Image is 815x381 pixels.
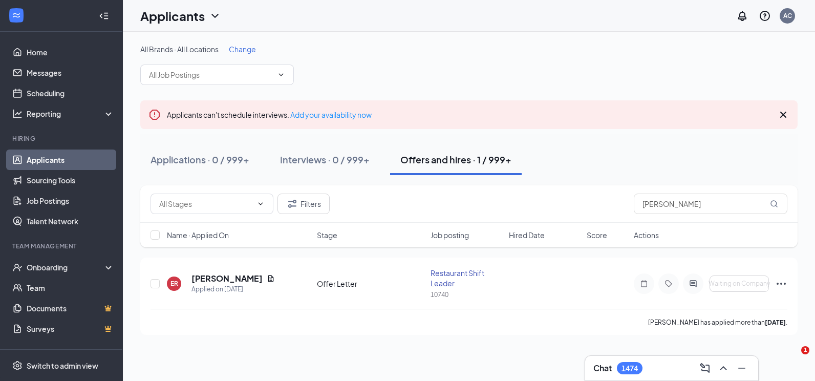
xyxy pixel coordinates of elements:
div: Onboarding [27,262,105,272]
b: [DATE] [765,319,786,326]
p: [PERSON_NAME] has applied more than . [648,318,787,327]
svg: Tag [662,280,675,288]
a: DocumentsCrown [27,298,114,319]
div: AC [783,11,792,20]
span: Score [587,230,607,240]
svg: Cross [777,109,789,121]
svg: Filter [286,198,298,210]
input: All Stages [159,198,252,209]
svg: Analysis [12,109,23,119]
span: Hired Date [509,230,545,240]
div: Offers and hires · 1 / 999+ [400,153,511,166]
svg: ChevronDown [209,10,221,22]
svg: UserCheck [12,262,23,272]
a: Sourcing Tools [27,170,114,190]
div: Restaurant Shift Leader [431,268,502,288]
svg: MagnifyingGlass [770,200,778,208]
span: All Brands · All Locations [140,45,219,54]
div: Team Management [12,242,112,250]
span: 1 [801,346,809,354]
svg: WorkstreamLogo [11,10,22,20]
div: Reporting [27,109,115,119]
input: All Job Postings [149,69,273,80]
svg: ChevronDown [277,71,285,79]
h3: Chat [593,363,612,374]
a: Add your availability now [290,110,372,119]
a: Messages [27,62,114,83]
svg: Ellipses [775,278,787,290]
span: Name · Applied On [167,230,229,240]
div: Switch to admin view [27,361,98,371]
div: 1474 [621,364,638,373]
div: ER [170,279,178,288]
svg: Note [638,280,650,288]
span: Stage [317,230,337,240]
svg: Notifications [736,10,748,22]
svg: Minimize [736,362,748,374]
div: Interviews · 0 / 999+ [280,153,370,166]
span: Actions [634,230,659,240]
svg: Error [148,109,161,121]
div: Hiring [12,134,112,143]
a: Job Postings [27,190,114,211]
div: Applications · 0 / 999+ [151,153,249,166]
svg: ComposeMessage [699,362,711,374]
button: Minimize [734,360,750,376]
div: 10740 [431,290,502,299]
a: Talent Network [27,211,114,231]
button: Waiting on Company [710,276,769,292]
h1: Applicants [140,7,205,25]
svg: Settings [12,361,23,371]
button: Filter Filters [277,194,330,214]
input: Search in offers and hires [634,194,787,214]
span: Applicants can't schedule interviews. [167,110,372,119]
svg: ActiveChat [687,280,699,288]
svg: QuestionInfo [759,10,771,22]
a: Home [27,42,114,62]
button: ComposeMessage [697,360,713,376]
a: SurveysCrown [27,319,114,339]
svg: Collapse [99,11,109,21]
iframe: Intercom live chat [780,346,805,371]
div: Offer Letter [317,279,425,289]
a: Applicants [27,150,114,170]
svg: ChevronUp [717,362,730,374]
span: Waiting on Company [709,280,770,287]
a: Scheduling [27,83,114,103]
span: Job posting [431,230,469,240]
div: Applied on [DATE] [191,284,275,294]
a: Team [27,278,114,298]
svg: ChevronDown [256,200,265,208]
svg: Document [267,274,275,283]
span: Change [229,45,256,54]
h5: [PERSON_NAME] [191,273,263,284]
button: ChevronUp [715,360,732,376]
